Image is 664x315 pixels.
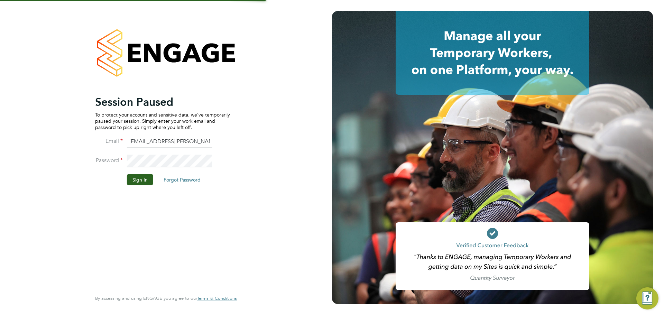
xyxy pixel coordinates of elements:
span: Terms & Conditions [197,295,237,301]
button: Forgot Password [158,174,206,185]
p: To protect your account and sensitive data, we've temporarily paused your session. Simply enter y... [95,111,230,130]
button: Engage Resource Center [636,287,658,309]
span: By accessing and using ENGAGE you agree to our [95,295,237,301]
button: Sign In [127,174,153,185]
label: Password [95,157,123,164]
label: Email [95,137,123,145]
a: Terms & Conditions [197,296,237,301]
h2: Session Paused [95,95,230,109]
input: Enter your work email... [127,136,212,148]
